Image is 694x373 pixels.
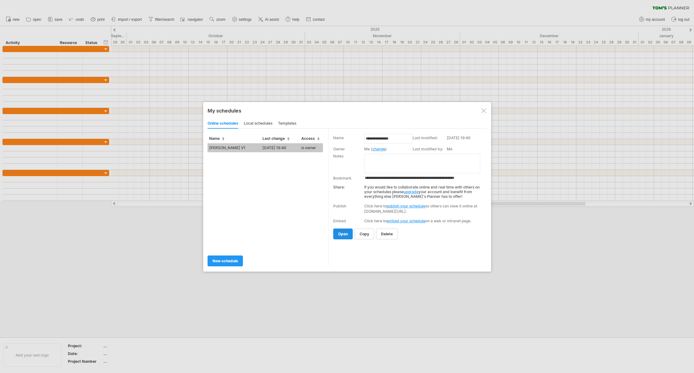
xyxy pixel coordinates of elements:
td: [PERSON_NAME] V1 [208,143,261,152]
a: embed your schedule [387,219,425,223]
a: publish your schedule [387,204,425,208]
td: [DATE] 19:46 [261,143,300,152]
td: is owner [300,143,323,152]
span: Access [301,136,320,141]
div: Click here to so others can view it online at [DOMAIN_NAME][URL]. [364,203,482,214]
div: Me ( ) [364,147,410,151]
div: If you would like to collaborate online and real time with others on your schedules please your a... [333,182,482,199]
td: Name [333,135,364,146]
div: Publish [333,204,346,208]
a: delete [376,229,398,239]
span: Last change [262,136,289,141]
div: local schedules [244,119,272,129]
span: open [338,232,348,236]
div: Click here to on a web or intranet page. [364,219,482,223]
span: Name [209,136,224,141]
td: Last modified by: [413,146,447,153]
a: copy [355,229,374,239]
td: [DATE] 19:46 [447,135,485,146]
td: Notes [333,153,364,174]
div: online schedules [208,119,238,129]
span: copy [360,232,369,236]
span: delete [381,232,393,236]
strong: Share: [333,185,345,189]
a: new schedule [208,255,243,266]
a: open [333,229,353,239]
td: Me [447,146,485,153]
td: Bookmark [333,174,364,182]
div: My schedules [208,108,487,114]
div: templates [278,119,296,129]
div: Embed [333,219,346,223]
a: change [372,147,385,151]
a: upgrade [404,189,419,194]
td: Owner [333,146,364,153]
span: new schedule [213,259,238,263]
td: Last modified: [413,135,447,146]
